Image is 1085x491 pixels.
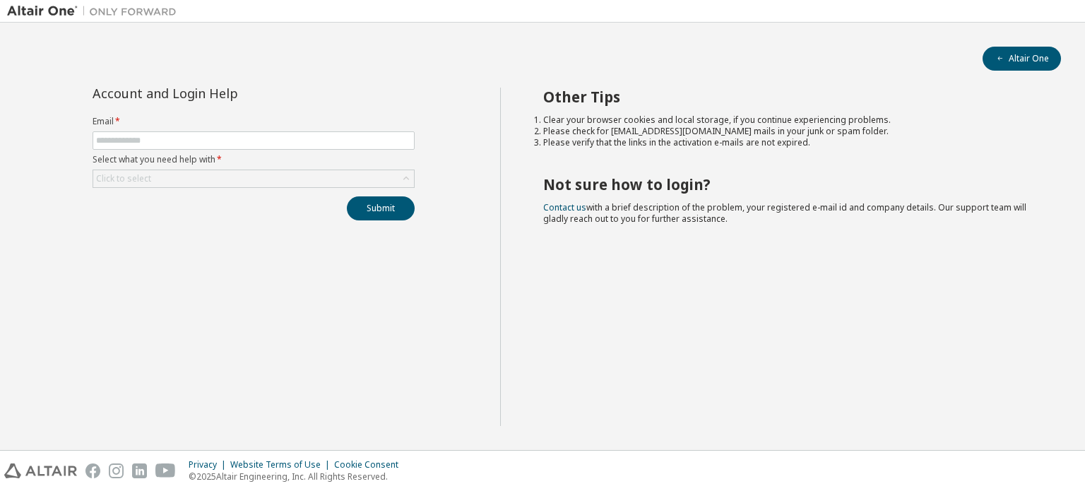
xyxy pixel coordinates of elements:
[334,459,407,471] div: Cookie Consent
[7,4,184,18] img: Altair One
[96,173,151,184] div: Click to select
[93,154,415,165] label: Select what you need help with
[543,126,1036,137] li: Please check for [EMAIL_ADDRESS][DOMAIN_NAME] mails in your junk or spam folder.
[85,463,100,478] img: facebook.svg
[543,201,586,213] a: Contact us
[155,463,176,478] img: youtube.svg
[543,137,1036,148] li: Please verify that the links in the activation e-mails are not expired.
[543,201,1026,225] span: with a brief description of the problem, your registered e-mail id and company details. Our suppo...
[109,463,124,478] img: instagram.svg
[189,471,407,483] p: © 2025 Altair Engineering, Inc. All Rights Reserved.
[93,170,414,187] div: Click to select
[347,196,415,220] button: Submit
[543,175,1036,194] h2: Not sure how to login?
[132,463,147,478] img: linkedin.svg
[983,47,1061,71] button: Altair One
[93,116,415,127] label: Email
[189,459,230,471] div: Privacy
[93,88,350,99] div: Account and Login Help
[543,88,1036,106] h2: Other Tips
[543,114,1036,126] li: Clear your browser cookies and local storage, if you continue experiencing problems.
[230,459,334,471] div: Website Terms of Use
[4,463,77,478] img: altair_logo.svg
